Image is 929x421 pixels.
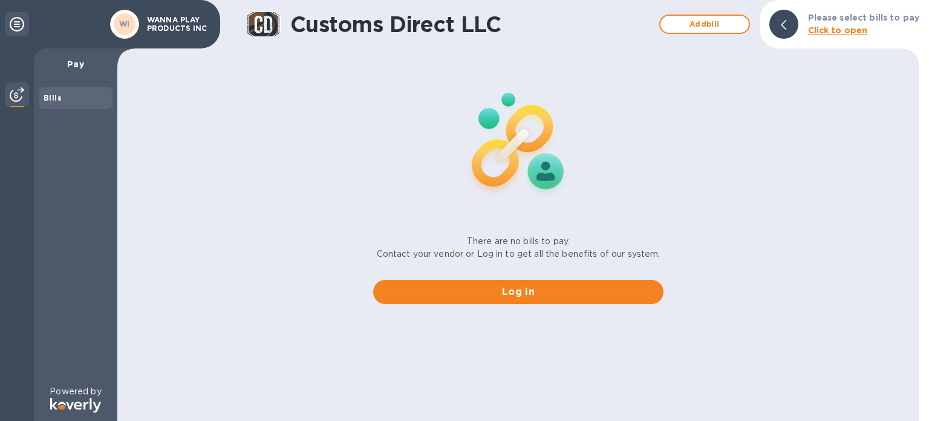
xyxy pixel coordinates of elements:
p: Powered by [50,385,101,398]
p: WANNA PLAY PRODUCTS INC [147,16,207,33]
button: Addbill [659,15,750,34]
b: WI [119,19,130,28]
b: Click to open [808,25,868,35]
b: Bills [44,93,62,102]
b: Please select bills to pay [808,13,919,22]
span: Log in [383,285,654,299]
img: Logo [50,398,101,413]
p: There are no bills to pay. Contact your vendor or Log in to get all the benefits of our system. [377,235,660,260]
span: Add bill [670,17,739,31]
h1: Customs Direct LLC [290,12,653,37]
button: Log in [373,280,663,304]
p: Pay [44,58,108,70]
